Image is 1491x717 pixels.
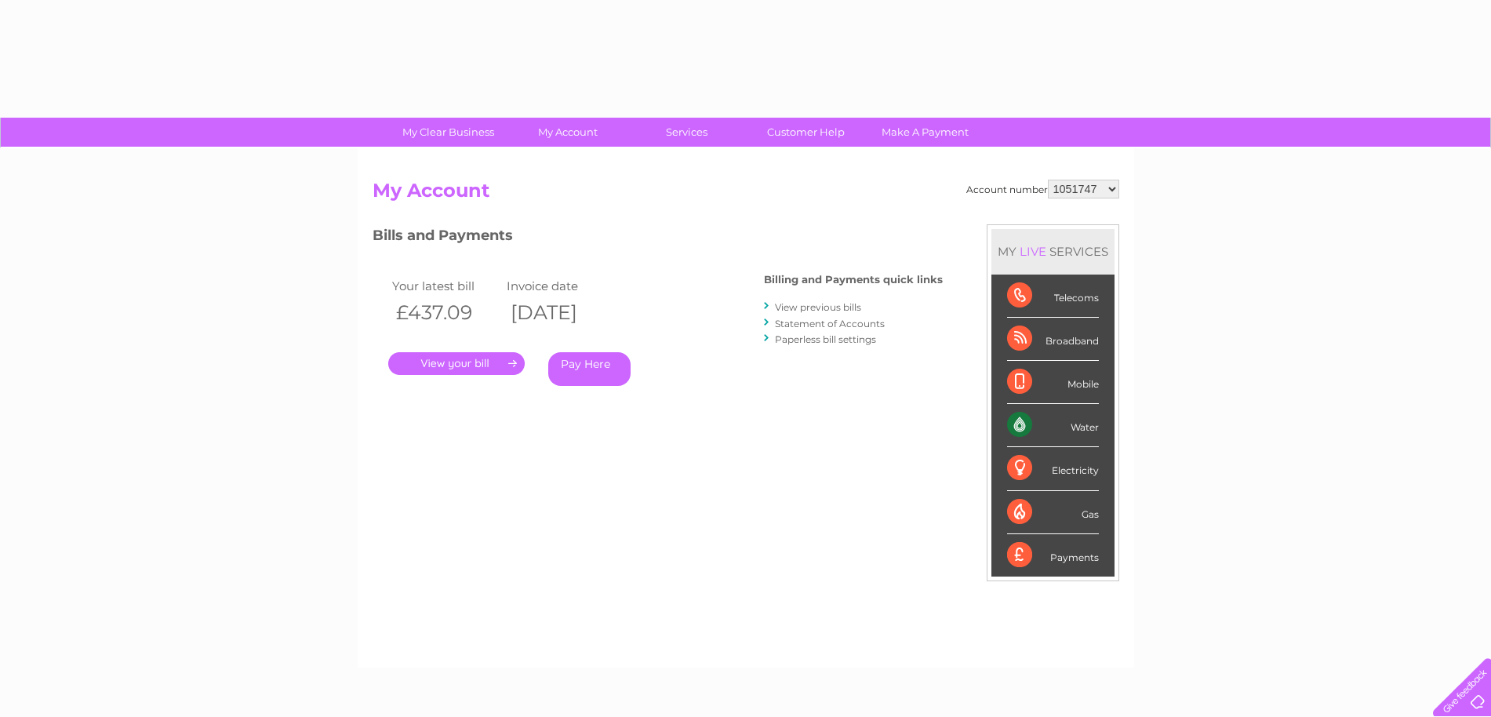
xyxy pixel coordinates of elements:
a: Services [622,118,751,147]
div: Payments [1007,534,1099,577]
a: . [388,352,525,375]
a: Make A Payment [860,118,990,147]
h4: Billing and Payments quick links [764,274,943,286]
div: Water [1007,404,1099,447]
a: My Clear Business [384,118,513,147]
a: Statement of Accounts [775,318,885,329]
a: Paperless bill settings [775,333,876,345]
div: MY SERVICES [991,229,1115,274]
div: Mobile [1007,361,1099,404]
a: Pay Here [548,352,631,386]
h2: My Account [373,180,1119,209]
div: Telecoms [1007,275,1099,318]
td: Invoice date [503,275,617,297]
div: Electricity [1007,447,1099,490]
a: My Account [503,118,632,147]
th: £437.09 [388,297,503,329]
a: View previous bills [775,301,861,313]
div: Broadband [1007,318,1099,361]
th: [DATE] [503,297,617,329]
div: LIVE [1016,244,1049,259]
a: Customer Help [741,118,871,147]
div: Gas [1007,491,1099,534]
div: Account number [966,180,1119,198]
td: Your latest bill [388,275,503,297]
h3: Bills and Payments [373,224,943,252]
